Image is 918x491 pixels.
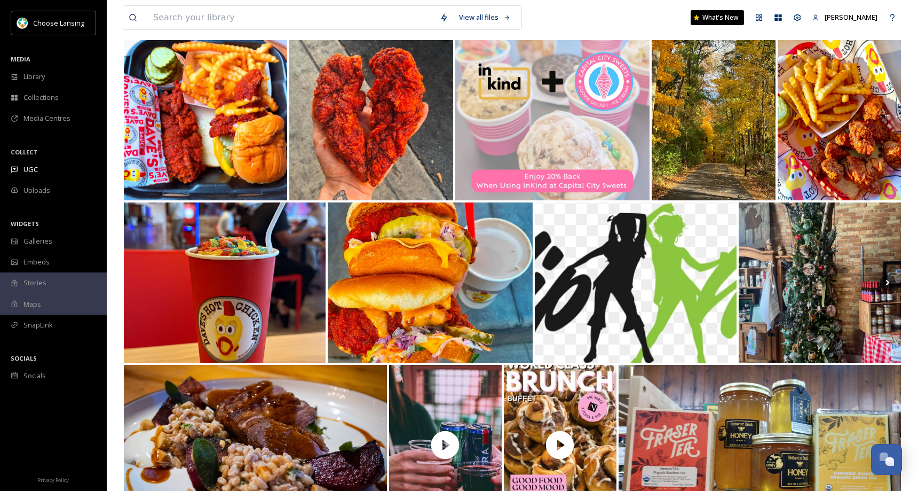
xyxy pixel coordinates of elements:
span: [PERSON_NAME] [825,12,877,22]
span: Socials [23,371,46,381]
img: Started the woodland tree today and it’s so cute! It has giant skis, all kinds of critters includ... [739,202,901,363]
span: Choose Lansing [33,18,84,28]
button: Open Chat [871,444,902,475]
span: Maps [23,299,41,309]
span: Library [23,72,45,82]
a: What's New [691,10,744,25]
img: #montgomery #al YOUR daveshotchicken is ALMOST ready‼️Opens THIS Friday, 10/17!🔥address👉🏻7413 Eas... [124,40,287,200]
span: Stories [23,278,46,288]
span: SOCIALS [11,354,37,362]
a: Privacy Policy [38,473,69,486]
span: MEDIA [11,55,30,63]
span: SnapLink [23,320,53,330]
span: Galleries [23,236,52,246]
span: Privacy Policy [38,477,69,484]
a: [PERSON_NAME] [807,7,883,28]
span: UGC [23,165,38,175]
span: Uploads [23,185,50,196]
img: Raise your hand if you like cider and donuts! 🙋 We'll have many treats at this weekend's Apple Bu... [652,40,775,200]
img: #minneapolis #mn your daveshotchicken is ‼️NOW OPEN‼️ADDRESS👉🏻548 Washington Ave N., Suite 221, M... [328,202,532,363]
img: We’re proud to partner with InKind! 🎉 When you pay through InKind, you’ll get 20% back for future... [455,40,650,200]
img: #orlando #fl in case you didn’t know, daveshotchicken is coming for you🔥Opens THIS Friday, 10/17‼... [289,40,453,200]
img: 🚨NOW OPEN🚨#Albuquerque #nm your FIRST EVER daveshotchicken is here to serve you!📍3703 Ellison Rd.... [124,202,326,363]
img: Sunday Funday = Dance Day! 🎶 Move, groove, and let loose with our Hip-Hop Dance Class. No experie... [535,202,737,363]
input: Search your library [148,6,434,29]
span: Media Centres [23,113,70,123]
span: Embeds [23,257,50,267]
span: COLLECT [11,148,38,156]
span: Collections [23,92,59,103]
a: View all files [454,7,516,28]
span: WIDGETS [11,220,39,228]
img: #hamburg #ny if you haven’t heard already, your #daveshotchicken is🔥NOW OPEN🔥 Location📍3560 Mckin... [778,40,901,200]
img: logo.jpeg [17,18,28,28]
